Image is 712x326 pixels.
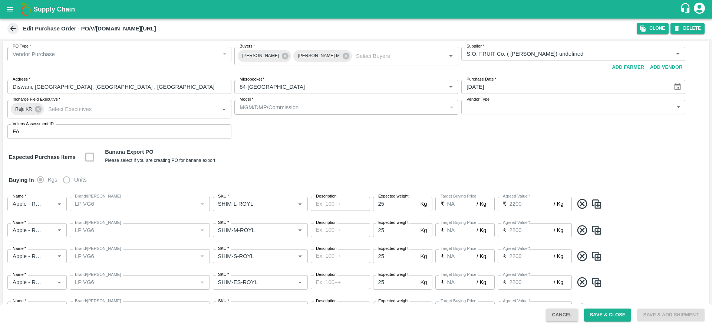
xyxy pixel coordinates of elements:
label: Incharge Field Executive [13,97,60,102]
input: SKU [215,199,284,209]
input: SKU [215,225,284,235]
button: DELETE [670,23,705,34]
label: Velens Assessment ID [13,121,54,127]
b: Edit Purchase Order - PO/V/[DOMAIN_NAME][URL] [23,26,156,32]
p: FA [13,127,19,136]
input: 0.0 [510,275,554,289]
img: logo [19,2,33,17]
label: Expected weight [378,193,409,199]
label: Brand/[PERSON_NAME] [75,298,121,304]
div: account of current user [693,1,706,17]
p: / Kg [554,252,563,260]
label: Description [316,246,337,252]
span: [PERSON_NAME] [238,52,283,60]
p: ₹ [441,226,444,234]
button: Save & Close [584,309,632,322]
label: Agreed Value [503,246,530,252]
img: CloneIcon [591,224,602,237]
div: customer-support [680,3,693,16]
label: Name [13,193,26,199]
input: 0.0 [510,223,554,237]
small: Please select if you are creating PO for banana export [105,158,215,163]
p: Vendor Purchase [13,50,55,58]
button: Choose date, selected date is Sep 26, 2025 [670,80,685,94]
p: / Kg [477,226,486,234]
input: Create Brand/Marka [72,251,195,261]
span: [PERSON_NAME] M [293,52,344,60]
strong: Expected Purchase Items [9,154,76,160]
label: Expected weight [378,246,409,252]
label: Name [13,246,26,252]
label: Description [316,193,337,199]
label: Agreed Value [503,220,530,226]
p: Kg [420,252,427,260]
label: Description [316,220,337,226]
button: Open [55,251,64,261]
input: 0.0 [447,197,477,211]
button: Open [55,277,64,287]
div: [PERSON_NAME] [238,50,291,62]
label: Name [13,220,26,226]
label: Expected weight [378,272,409,278]
input: 0.0 [373,249,418,263]
button: Open [295,251,305,261]
label: Model [240,97,253,102]
button: Cancel [546,309,578,322]
input: Select Executives [45,104,207,114]
img: CloneIcon [591,250,602,263]
label: Target Buying Price [441,220,477,226]
span: Units [74,176,87,184]
input: Micropocket [237,82,434,92]
label: Brand/[PERSON_NAME] [75,272,121,278]
input: SKU [215,251,284,261]
label: Agreed Value [503,298,530,304]
button: Add Farmer [609,61,647,74]
p: / Kg [477,278,486,286]
input: Name [10,199,43,209]
label: SKU [218,272,229,278]
label: Address [13,76,30,82]
input: Name [10,277,43,287]
input: 0.0 [510,301,554,316]
button: Open [446,51,456,61]
input: 0.0 [447,275,477,289]
label: Target Buying Price [441,298,477,304]
button: Open [673,49,683,59]
button: Open [55,199,64,209]
p: / Kg [554,200,563,208]
input: 0.0 [447,249,477,263]
span: Raju KR [11,105,36,113]
p: / Kg [554,278,563,286]
span: Kgs [48,176,57,184]
input: 0.0 [373,301,418,316]
button: Open [55,225,64,235]
label: PO Type [13,43,31,49]
label: SKU [218,246,229,252]
img: CloneIcon [591,198,602,210]
label: Agreed Value [503,193,530,199]
input: 0.0 [373,223,418,237]
input: 0.0 [510,197,554,211]
button: Open [446,82,456,92]
label: Name [13,298,26,304]
label: Agreed Value [503,272,530,278]
p: ₹ [503,200,507,208]
label: Description [316,272,337,278]
p: ₹ [441,200,444,208]
input: Select Date [461,80,667,94]
input: 0.0 [373,275,418,289]
a: Supply Chain [33,4,680,14]
label: SKU [218,193,229,199]
label: SKU [218,298,229,304]
p: / Kg [477,252,486,260]
label: Target Buying Price [441,246,477,252]
label: Purchase Date [467,76,496,82]
button: Clone [637,23,669,34]
label: Micropocket [240,76,264,82]
button: open drawer [1,1,19,18]
input: Name [10,225,43,235]
p: Kg [420,226,427,234]
p: / Kg [554,226,563,234]
p: Kg [420,278,427,286]
label: Brand/[PERSON_NAME] [75,220,121,226]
